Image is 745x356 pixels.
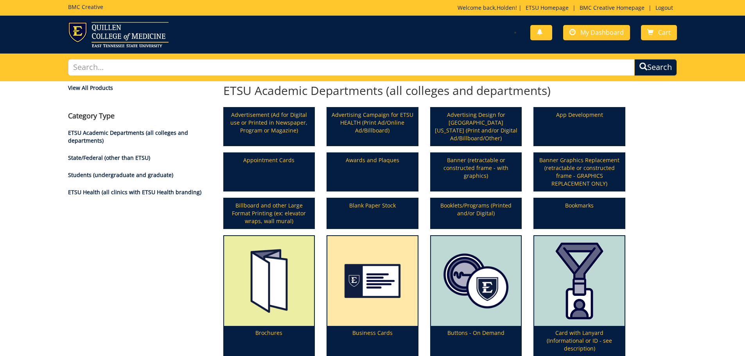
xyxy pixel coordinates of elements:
a: BMC Creative Homepage [576,4,648,11]
a: ETSU Homepage [522,4,573,11]
a: ETSU Health (all clinics with ETSU Health branding) [68,188,201,196]
a: Banner (retractable or constructed frame - with graphics) [431,153,521,191]
a: ETSU Academic Departments (all colleges and departments) [68,129,188,144]
a: Banner Graphics Replacement (retractable or constructed frame - GRAPHICS REPLACEMENT ONLY) [534,153,625,191]
a: View All Products [68,84,212,92]
p: Buttons - On Demand [431,326,521,356]
a: State/Federal (other than ETSU) [68,154,150,161]
p: Welcome back, ! | | | [458,4,677,12]
input: Search... [68,59,635,76]
a: Students (undergraduate and graduate) [68,171,173,179]
a: My Dashboard [563,25,630,40]
img: card%20with%20lanyard-64d29bdf945cd3.52638038.png [534,236,625,326]
h5: BMC Creative [68,4,103,10]
a: Bookmarks [534,199,625,228]
span: Cart [658,28,671,37]
a: Booklets/Programs (Printed and/or Digital) [431,199,521,228]
p: Brochures [224,326,314,356]
a: App Development [534,108,625,145]
a: Brochures [224,236,314,356]
a: Logout [652,4,677,11]
a: Advertisement (Ad for Digital use or Printed in Newspaper, Program or Magazine) [224,108,314,145]
img: buttons-6556850c435158.61892814.png [431,236,521,326]
a: Cart [641,25,677,40]
span: My Dashboard [580,28,624,37]
a: Awards and Plaques [327,153,418,191]
a: Holden [497,4,515,11]
a: Blank Paper Stock [327,199,418,228]
p: Business Cards [327,326,418,356]
img: ETSU logo [68,22,169,47]
button: Search [634,59,677,76]
a: Appointment Cards [224,153,314,191]
a: Advertising Design for [GEOGRAPHIC_DATA][US_STATE] (Print and/or Digital Ad/Billboard/Other) [431,108,521,145]
a: Business Cards [327,236,418,356]
img: brochures-655684ddc17079.69539308.png [224,236,314,326]
a: Billboard and other Large Format Printing (ex: elevator wraps, wall mural) [224,199,314,228]
p: Card with Lanyard (Informational or ID - see description) [534,326,625,356]
h2: ETSU Academic Departments (all colleges and departments) [223,84,625,97]
a: Buttons - On Demand [431,236,521,356]
a: Advertising Campaign for ETSU HEALTH (Print Ad/Online Ad/Billboard) [327,108,418,145]
img: business%20cards-655684f769de13.42776325.png [327,236,418,326]
h4: Category Type [68,112,212,120]
a: Card with Lanyard (Informational or ID - see description) [534,236,625,356]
